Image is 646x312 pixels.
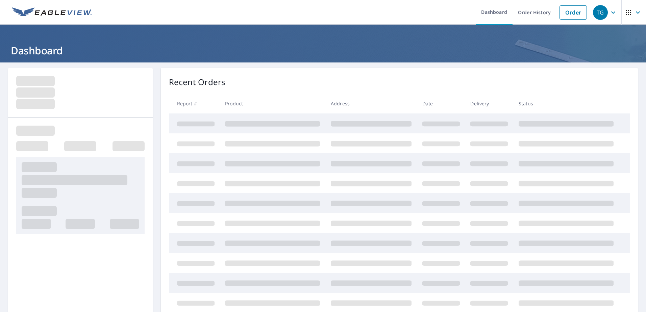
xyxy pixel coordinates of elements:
a: Order [560,5,587,20]
th: Delivery [465,94,513,113]
th: Status [513,94,619,113]
img: EV Logo [12,7,92,18]
th: Report # [169,94,220,113]
th: Product [220,94,325,113]
th: Address [325,94,417,113]
h1: Dashboard [8,44,638,57]
th: Date [417,94,465,113]
div: TG [593,5,608,20]
p: Recent Orders [169,76,226,88]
